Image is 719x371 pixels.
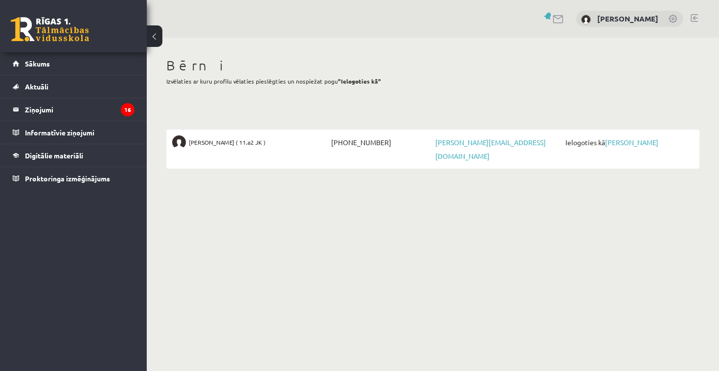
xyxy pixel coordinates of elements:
[435,138,546,160] a: [PERSON_NAME][EMAIL_ADDRESS][DOMAIN_NAME]
[25,59,50,68] span: Sākums
[25,174,110,183] span: Proktoringa izmēģinājums
[172,135,186,149] img: Rodrigo Skuja
[121,103,135,116] i: 16
[597,14,658,23] a: [PERSON_NAME]
[13,98,135,121] a: Ziņojumi16
[25,82,48,91] span: Aktuāli
[13,75,135,98] a: Aktuāli
[166,57,699,74] h1: Bērni
[13,121,135,144] a: Informatīvie ziņojumi
[563,135,694,149] span: Ielogoties kā
[13,144,135,167] a: Digitālie materiāli
[338,77,381,85] b: "Ielogoties kā"
[13,167,135,190] a: Proktoringa izmēģinājums
[25,151,83,160] span: Digitālie materiāli
[189,135,266,149] span: [PERSON_NAME] ( 11.a2 JK )
[605,138,658,147] a: [PERSON_NAME]
[11,17,89,42] a: Rīgas 1. Tālmācības vidusskola
[581,15,591,24] img: Viktorija Skuja
[166,77,699,86] p: Izvēlaties ar kuru profilu vēlaties pieslēgties un nospiežat pogu
[329,135,433,149] span: [PHONE_NUMBER]
[25,98,135,121] legend: Ziņojumi
[13,52,135,75] a: Sākums
[25,121,135,144] legend: Informatīvie ziņojumi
